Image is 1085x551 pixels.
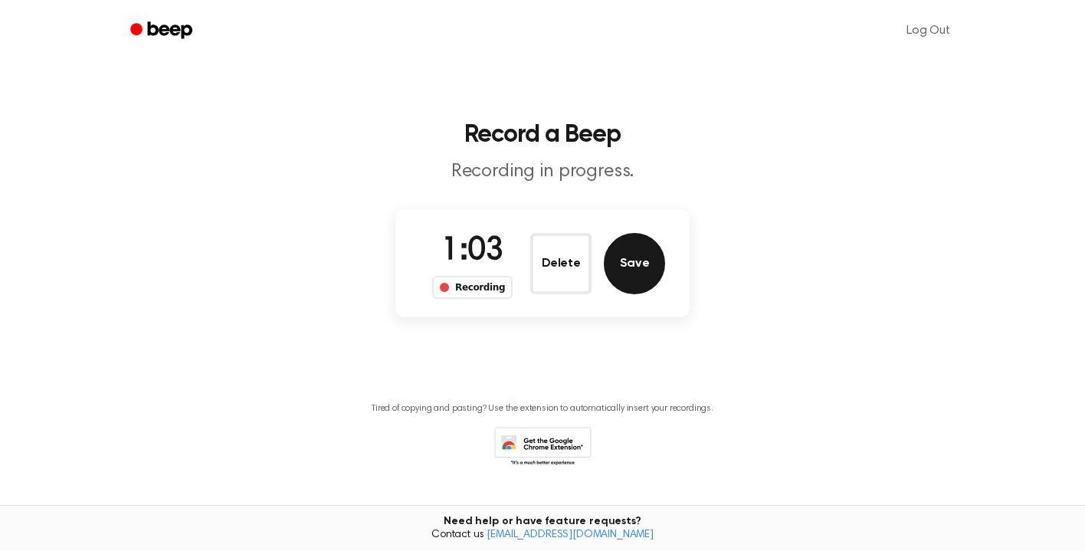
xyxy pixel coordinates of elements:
p: Tired of copying and pasting? Use the extension to automatically insert your recordings. [372,403,713,415]
span: Contact us [9,529,1076,543]
a: Beep [120,16,206,46]
button: Delete Audio Record [530,233,592,294]
a: Log Out [891,12,965,49]
button: Save Audio Record [604,233,665,294]
a: [EMAIL_ADDRESS][DOMAIN_NAME] [487,530,654,540]
span: 1:03 [441,235,503,267]
div: Recording [432,276,513,299]
p: Recording in progress. [248,159,837,185]
h1: Record a Beep [150,123,935,147]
